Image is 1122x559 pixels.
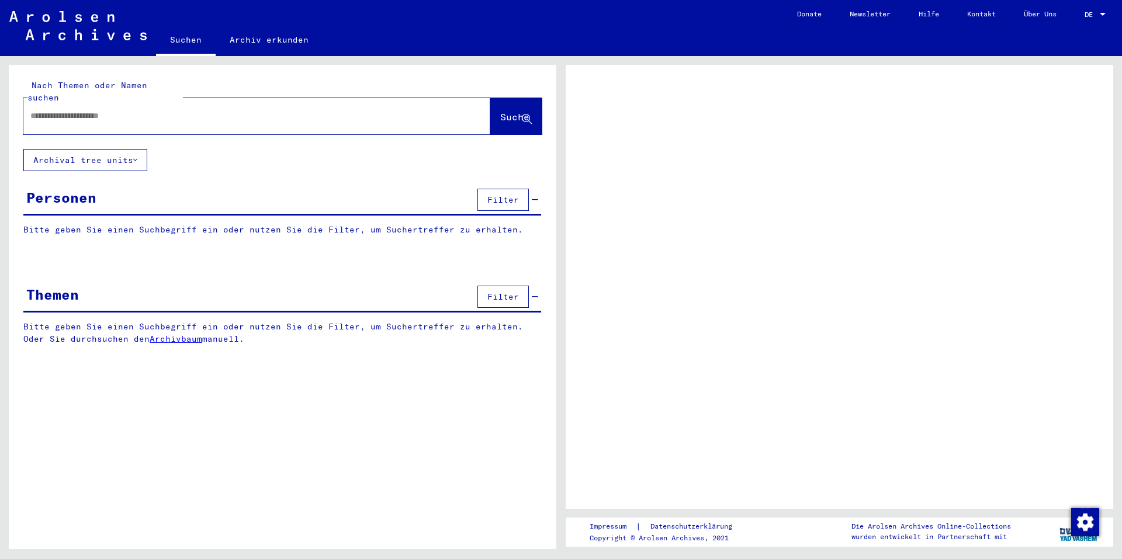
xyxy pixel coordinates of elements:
[1085,11,1097,19] span: DE
[590,520,746,533] div: |
[851,532,1011,542] p: wurden entwickelt in Partnerschaft mit
[487,291,519,302] span: Filter
[590,520,636,533] a: Impressum
[500,111,529,123] span: Suche
[851,521,1011,532] p: Die Arolsen Archives Online-Collections
[156,26,216,56] a: Suchen
[1057,517,1101,546] img: yv_logo.png
[641,520,746,533] a: Datenschutzerklärung
[23,321,542,345] p: Bitte geben Sie einen Suchbegriff ein oder nutzen Sie die Filter, um Suchertreffer zu erhalten. O...
[26,187,96,208] div: Personen
[487,195,519,205] span: Filter
[150,334,202,344] a: Archivbaum
[477,189,529,211] button: Filter
[23,224,541,236] p: Bitte geben Sie einen Suchbegriff ein oder nutzen Sie die Filter, um Suchertreffer zu erhalten.
[490,98,542,134] button: Suche
[216,26,323,54] a: Archiv erkunden
[477,286,529,308] button: Filter
[9,11,147,40] img: Arolsen_neg.svg
[590,533,746,543] p: Copyright © Arolsen Archives, 2021
[23,149,147,171] button: Archival tree units
[27,80,147,103] mat-label: Nach Themen oder Namen suchen
[26,284,79,305] div: Themen
[1071,508,1099,536] img: Zustimmung ändern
